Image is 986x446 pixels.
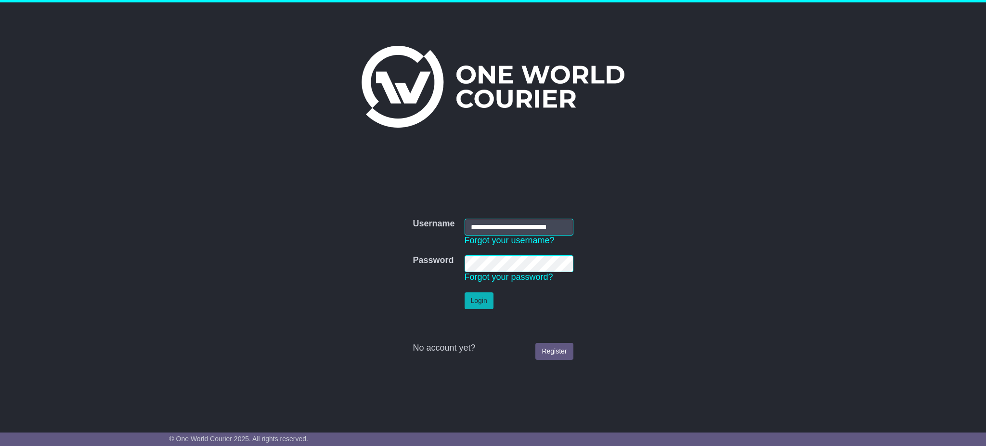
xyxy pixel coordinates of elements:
[465,272,553,282] a: Forgot your password?
[169,435,308,443] span: © One World Courier 2025. All rights reserved.
[413,343,573,354] div: No account yet?
[465,236,555,245] a: Forgot your username?
[413,219,454,229] label: Username
[413,255,454,266] label: Password
[535,343,573,360] a: Register
[465,292,493,309] button: Login
[362,46,624,128] img: One World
